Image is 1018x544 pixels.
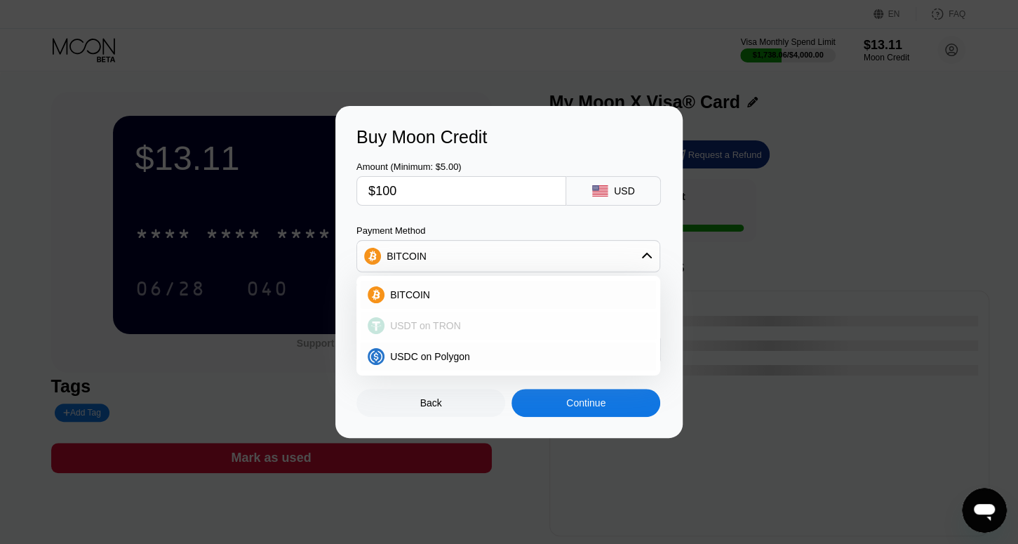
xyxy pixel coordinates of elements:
div: Buy Moon Credit [356,127,662,147]
div: Back [420,397,442,409]
div: USDT on TRON [361,312,656,340]
div: BITCOIN [361,281,656,309]
div: Continue [511,389,660,417]
input: $0.00 [368,177,554,205]
div: BITCOIN [357,242,659,270]
iframe: Button to launch messaging window [962,488,1007,533]
span: USDT on TRON [390,320,461,331]
div: USDC on Polygon [361,343,656,371]
div: Amount (Minimum: $5.00) [356,161,566,172]
div: Payment Method [356,225,660,236]
span: BITCOIN [390,289,430,300]
span: USDC on Polygon [390,351,470,362]
div: USD [614,185,635,197]
div: BITCOIN [387,251,427,262]
div: Continue [566,397,605,409]
div: Back [356,389,505,417]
